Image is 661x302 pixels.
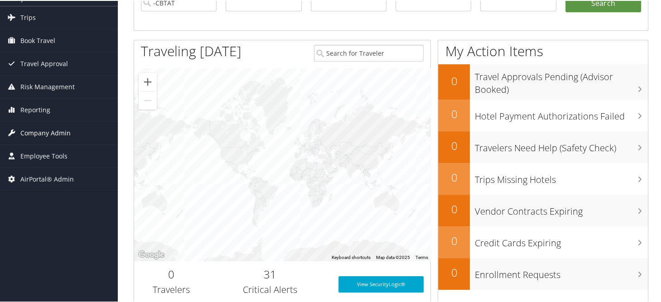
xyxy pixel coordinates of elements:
[438,169,470,184] h2: 0
[438,72,470,88] h2: 0
[136,248,166,260] img: Google
[438,257,648,289] a: 0Enrollment Requests
[438,130,648,162] a: 0Travelers Need Help (Safety Check)
[376,254,410,259] span: Map data ©2025
[331,254,370,260] button: Keyboard shortcuts
[215,283,325,295] h3: Critical Alerts
[438,105,470,121] h2: 0
[415,254,428,259] a: Terms (opens in new tab)
[474,263,648,280] h3: Enrollment Requests
[141,283,202,295] h3: Travelers
[438,41,648,60] h1: My Action Items
[20,5,36,28] span: Trips
[215,266,325,281] h2: 31
[20,144,68,167] span: Employee Tools
[474,200,648,217] h3: Vendor Contracts Expiring
[20,75,75,97] span: Risk Management
[438,137,470,153] h2: 0
[20,167,74,190] span: AirPortal® Admin
[20,52,68,74] span: Travel Approval
[20,121,71,144] span: Company Admin
[474,65,648,95] h3: Travel Approvals Pending (Advisor Booked)
[474,105,648,122] h3: Hotel Payment Authorizations Failed
[338,275,424,292] a: View SecurityLogic®
[136,248,166,260] a: Open this area in Google Maps (opens a new window)
[139,72,157,90] button: Zoom in
[438,225,648,257] a: 0Credit Cards Expiring
[438,264,470,279] h2: 0
[474,136,648,153] h3: Travelers Need Help (Safety Check)
[438,232,470,248] h2: 0
[20,98,50,120] span: Reporting
[474,168,648,185] h3: Trips Missing Hotels
[141,266,202,281] h2: 0
[438,201,470,216] h2: 0
[438,63,648,98] a: 0Travel Approvals Pending (Advisor Booked)
[314,44,424,61] input: Search for Traveler
[438,99,648,130] a: 0Hotel Payment Authorizations Failed
[20,29,55,51] span: Book Travel
[141,41,241,60] h1: Traveling [DATE]
[438,194,648,225] a: 0Vendor Contracts Expiring
[474,231,648,249] h3: Credit Cards Expiring
[438,162,648,194] a: 0Trips Missing Hotels
[139,91,157,109] button: Zoom out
